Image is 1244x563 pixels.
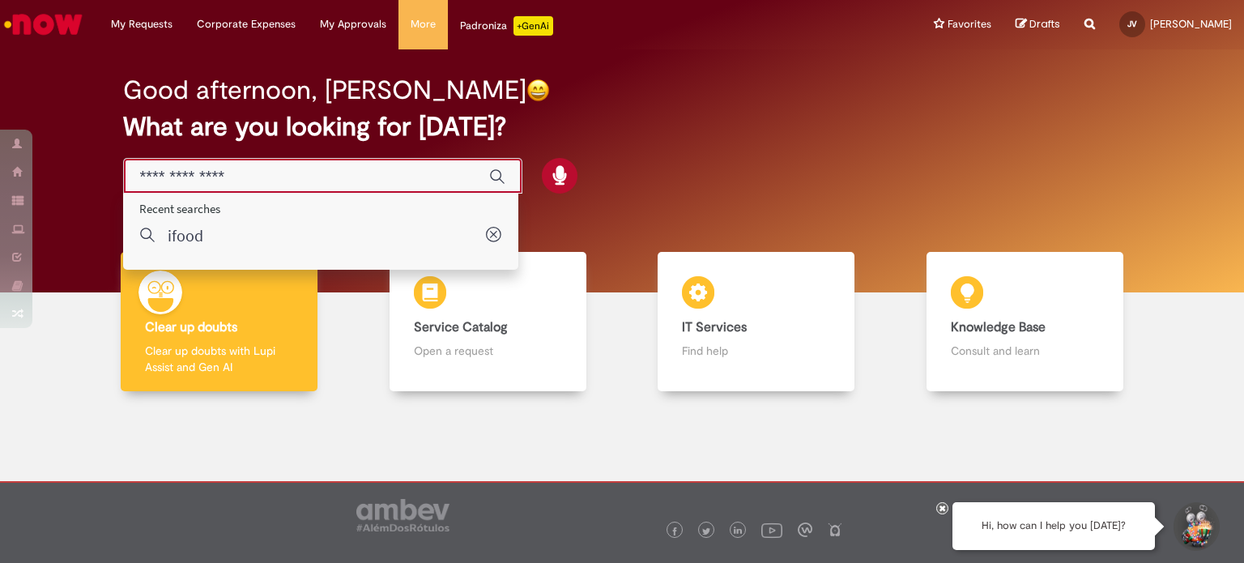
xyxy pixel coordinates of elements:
span: My Requests [111,16,173,32]
span: More [411,16,436,32]
h2: What are you looking for [DATE]? [123,113,1122,141]
b: IT Services [682,319,747,335]
a: Drafts [1016,17,1060,32]
p: Consult and learn [951,343,1099,359]
a: Clear up doubts Clear up doubts with Lupi Assist and Gen AI [85,252,354,392]
img: logo_footer_ambev_rotulo_gray.png [356,499,449,531]
b: Service Catalog [414,319,508,335]
img: logo_footer_youtube.png [761,519,782,540]
span: Corporate Expenses [197,16,296,32]
a: Service Catalog Open a request [354,252,623,392]
img: logo_footer_facebook.png [671,527,679,535]
span: My Approvals [320,16,386,32]
div: Padroniza [460,16,553,36]
a: IT Services Find help [622,252,891,392]
button: Start Support Conversation [1171,502,1220,551]
span: Drafts [1029,16,1060,32]
img: logo_footer_linkedin.png [734,527,742,536]
img: logo_footer_twitter.png [702,527,710,535]
h2: Good afternoon, [PERSON_NAME] [123,76,526,104]
b: Knowledge Base [951,319,1046,335]
img: logo_footer_naosei.png [828,522,842,537]
span: Favorites [948,16,991,32]
span: JV [1127,19,1137,29]
div: Hi, how can I help you [DATE]? [952,502,1155,550]
b: Clear up doubts [145,319,237,335]
img: logo_footer_workplace.png [798,522,812,537]
img: happy-face.png [526,79,550,102]
p: Find help [682,343,830,359]
p: Open a request [414,343,562,359]
p: Clear up doubts with Lupi Assist and Gen AI [145,343,293,375]
img: ServiceNow [2,8,85,41]
span: [PERSON_NAME] [1150,17,1232,31]
p: +GenAi [513,16,553,36]
a: Knowledge Base Consult and learn [891,252,1160,392]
